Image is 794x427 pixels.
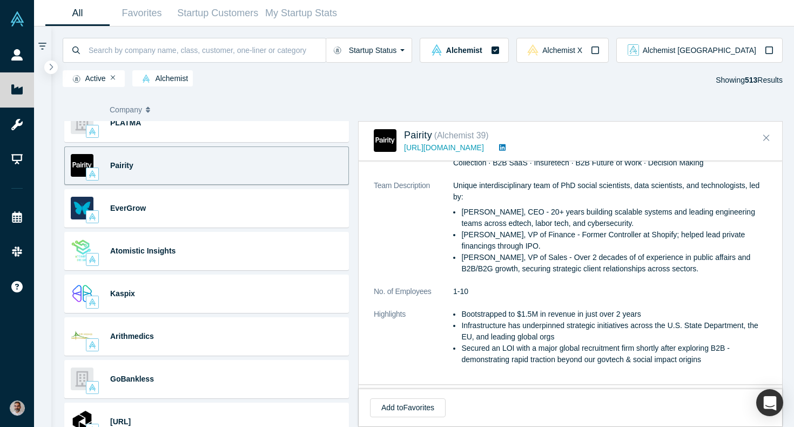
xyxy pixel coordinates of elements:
[643,46,756,54] span: Alchemist [GEOGRAPHIC_DATA]
[404,143,484,152] a: [URL][DOMAIN_NAME]
[374,180,453,286] dt: Team Description
[110,98,189,121] button: Company
[110,204,146,212] a: EverGrow
[88,37,326,63] input: Search by company name, class, customer, one-liner or category
[434,131,489,140] small: ( Alchemist 39 )
[461,206,767,229] li: [PERSON_NAME], CEO - 20+ years building scalable systems and leading engineering teams across edt...
[628,44,639,56] img: alchemist_aj Vault Logo
[616,38,783,63] button: alchemist_aj Vault LogoAlchemist [GEOGRAPHIC_DATA]
[71,111,93,134] img: PLATMA's Logo
[89,213,96,221] img: alchemist Vault Logo
[374,129,396,152] img: Pairity's Logo
[10,401,25,416] img: Gotam Bhardwaj's Account
[461,229,767,252] li: [PERSON_NAME], VP of Finance - Former Controller at Shopify; helped lead private financings throu...
[110,118,141,127] a: PLATMA
[461,343,767,365] li: Secured an LOI with a major global recruitment firm shortly after exploring B2B -demonstrating ra...
[110,1,174,26] a: Favorites
[446,46,482,54] span: Alchemist
[527,44,539,56] img: alchemistx Vault Logo
[461,252,767,275] li: [PERSON_NAME], VP of Sales - Over 2 decades of of experience in public affairs and B2B/B2G growth...
[420,38,508,63] button: alchemist Vault LogoAlchemist
[262,1,341,26] a: My Startup Stats
[89,128,96,135] img: alchemist Vault Logo
[71,154,93,177] img: Pairity's Logo
[516,38,609,63] button: alchemistx Vault LogoAlchemist X
[326,38,413,63] button: Startup Status
[453,286,767,297] dd: 1-10
[142,75,150,83] img: alchemist Vault Logo
[716,76,783,84] span: Showing Results
[45,1,110,26] a: All
[71,325,93,348] img: Arithmedics's Logo
[89,256,96,263] img: alchemist Vault Logo
[89,298,96,306] img: alchemist Vault Logo
[72,75,80,83] img: Startup status
[110,332,154,341] a: Arithmedics
[110,289,135,298] a: Kaspix
[758,130,775,147] button: Close
[374,286,453,309] dt: No. of Employees
[71,239,93,262] img: Atomistic Insights's Logo
[89,170,96,178] img: alchemist Vault Logo
[110,98,142,121] span: Company
[110,161,133,170] a: Pairity
[10,11,25,26] img: Alchemist Vault Logo
[404,130,432,141] a: Pairity
[542,46,582,54] span: Alchemist X
[71,368,93,390] img: GoBankless's Logo
[333,46,341,55] img: Startup status
[89,384,96,391] img: alchemist Vault Logo
[89,341,96,349] img: alchemist Vault Logo
[137,75,188,83] span: Alchemist
[110,246,176,255] a: Atomistic Insights
[68,75,106,83] span: Active
[111,74,116,82] button: Remove Filter
[453,180,767,203] p: Unique interdisciplinary team of PhD social scientists, data scientists, and technologists, led by:
[461,320,767,343] li: Infrastructure has underpinned strategic initiatives across the U.S. State Department, the EU, an...
[745,76,757,84] strong: 513
[71,282,93,305] img: Kaspix's Logo
[370,398,446,417] button: Add toFavorites
[374,309,453,377] dt: Highlights
[461,309,767,320] li: Bootstrapped to $1.5M in revenue in just over 2 years
[110,375,154,383] a: GoBankless
[174,1,262,26] a: Startup Customers
[431,44,442,56] img: alchemist Vault Logo
[110,417,131,426] a: [URL]
[71,197,93,219] img: EverGrow's Logo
